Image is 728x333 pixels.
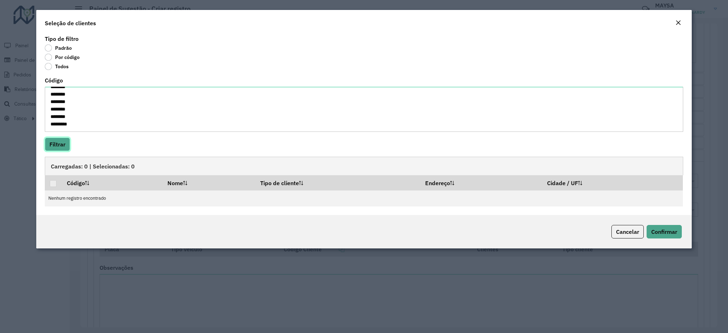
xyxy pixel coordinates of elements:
[45,34,79,43] label: Tipo de filtro
[647,225,682,238] button: Confirmar
[45,44,72,52] label: Padrão
[651,228,677,235] span: Confirmar
[45,138,70,151] button: Filtrar
[611,225,644,238] button: Cancelar
[45,63,69,70] label: Todos
[45,190,683,206] td: Nenhum registro encontrado
[45,54,80,61] label: Por código
[62,175,162,190] th: Código
[162,175,255,190] th: Nome
[421,175,542,190] th: Endereço
[255,175,421,190] th: Tipo de cliente
[542,175,683,190] th: Cidade / UF
[616,228,639,235] span: Cancelar
[673,18,683,28] button: Close
[45,19,96,27] h4: Seleção de clientes
[45,157,683,175] div: Carregadas: 0 | Selecionadas: 0
[45,76,63,85] label: Código
[675,20,681,26] em: Fechar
